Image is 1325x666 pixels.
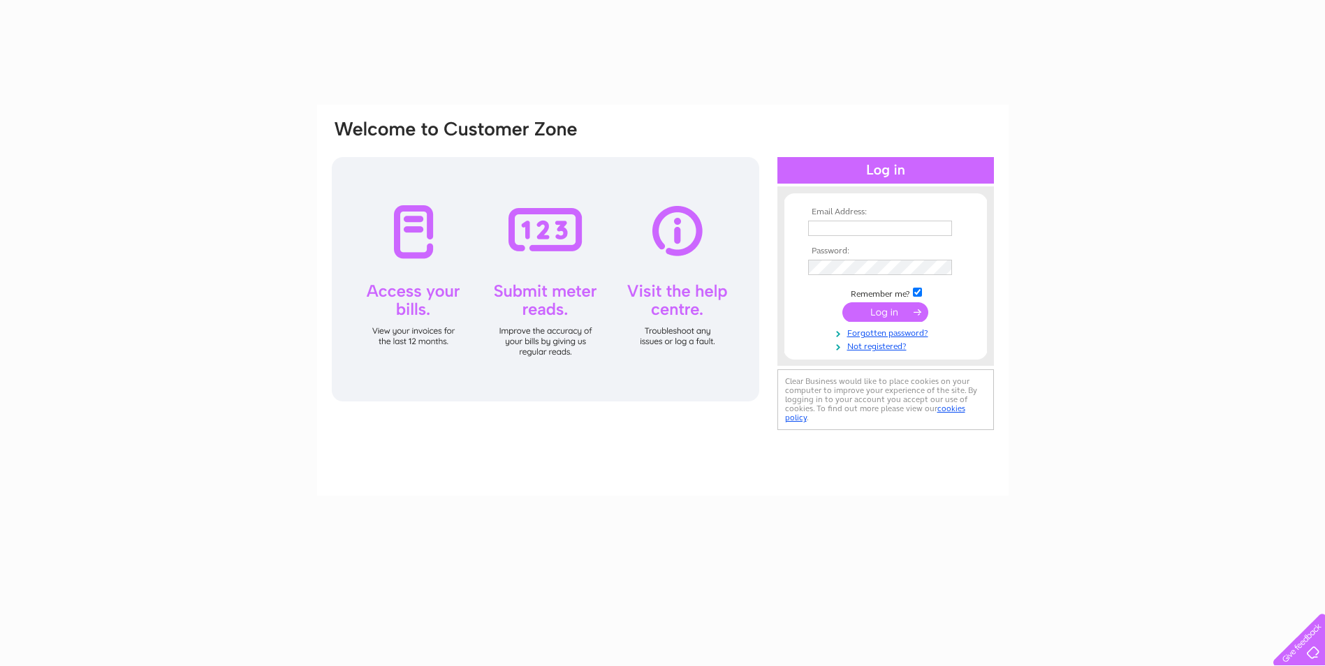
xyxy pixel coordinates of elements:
[936,223,947,234] img: npw-badge-icon-locked.svg
[805,207,967,217] th: Email Address:
[808,339,967,352] a: Not registered?
[808,325,967,339] a: Forgotten password?
[842,302,928,322] input: Submit
[805,246,967,256] th: Password:
[777,369,994,430] div: Clear Business would like to place cookies on your computer to improve your experience of the sit...
[936,262,947,273] img: npw-badge-icon-locked.svg
[785,404,965,422] a: cookies policy
[805,286,967,299] td: Remember me?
